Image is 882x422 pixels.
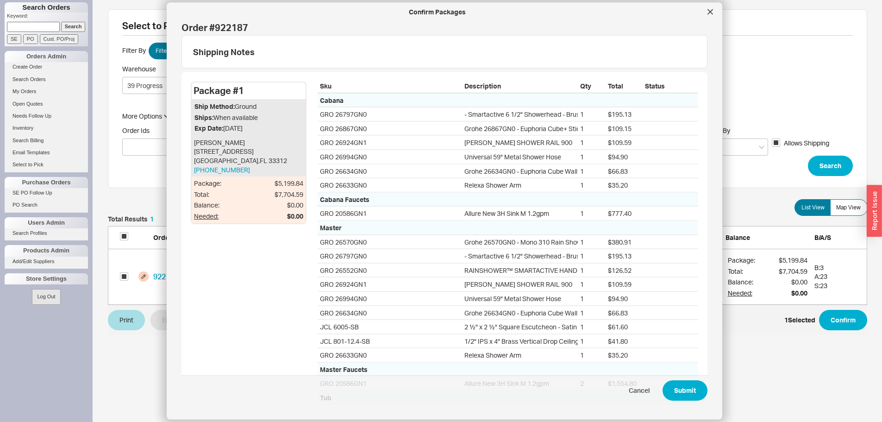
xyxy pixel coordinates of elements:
div: [STREET_ADDRESS] [GEOGRAPHIC_DATA] , FL 33312 [192,135,306,176]
span: Cancel [629,386,650,395]
div: Cabana [318,93,698,107]
div: 1 [578,164,606,178]
div: $0.00 [287,211,303,220]
input: Cust. PO/Proj [40,34,78,44]
div: Grohe 26867GN0 - Euphoria Cube+ Stick Hand Shower - Brushed Cool Sunrise [462,121,578,135]
div: $0.00 [791,277,807,287]
div: 1 [578,235,606,249]
div: GRO 26797GN0 [318,249,462,263]
div: GRO 26994GN0 [318,150,462,164]
button: Print [108,310,145,330]
span: Search [819,160,841,171]
div: 2 ½" x 2 ½" Square Escutcheon - Satin Brass (SB) [462,320,578,334]
div: Total [606,82,643,94]
div: $35.20 [606,348,643,362]
div: 1 [578,306,606,320]
div: 1 [578,107,606,121]
div: GRO 26924GN1 [318,277,462,291]
div: Allure New 3H Sink M 1.2gpm [462,207,578,220]
span: Allows Shipping [784,139,829,148]
span: Filter By [122,46,146,54]
h2: Select to Pick [122,21,853,36]
div: $94.90 [606,150,643,164]
div: $109.15 [606,121,643,135]
a: Needs Follow Up [5,111,88,121]
div: Sku [318,82,462,94]
span: 1 [150,215,154,223]
span: Print [119,315,133,326]
div: 1 [578,348,606,362]
span: B/A/S [814,233,831,241]
div: $5,199.84 [779,256,807,265]
a: Search Orders [5,75,88,84]
div: Confirm Packages [171,7,703,17]
a: Open Quotes [5,99,88,109]
div: GRO 26633GN0 [318,178,462,192]
div: GRO 26994GN0 [318,291,462,305]
div: Master [318,220,698,235]
div: $35.20 [606,178,643,192]
div: Users Admin [5,217,88,228]
div: 1 [578,178,606,192]
div: Products Admin [5,245,88,256]
div: GRO 26924GN1 [318,136,462,150]
div: Needed: [728,289,755,298]
span: Balance [726,233,750,241]
div: Package: [194,179,221,188]
span: Order Ids [122,126,215,135]
div: grid [108,249,867,305]
div: Needed: [194,211,221,220]
div: Master Faucets [318,362,698,377]
div: GRO 26570GN0 [318,235,462,249]
div: $61.60 [606,320,643,334]
div: More Options [122,112,162,121]
div: Package # 1 [194,84,244,97]
div: RAINSHOWER™ SMARTACTIVE HAND SHOWER - 3 SPRAYS, 1.75 GPM, Brushed Cool Sunrise [462,263,578,277]
a: Select to Pick [5,160,88,170]
div: 1 [578,277,606,291]
span: Submit [674,385,696,396]
button: More Options [122,112,169,121]
a: PO Search [5,200,88,210]
div: GRO 26634GN0 [318,164,462,178]
span: Ships: [194,113,213,121]
div: [DATE] [194,124,303,133]
button: Submit [663,380,707,401]
span: Warehouse [122,65,156,73]
div: Order # 922187 [181,21,707,34]
input: Select... [122,77,196,94]
div: GRO 20586GN1 [318,207,462,220]
input: Allows Shipping [772,139,780,147]
div: $66.83 [606,306,643,320]
div: Universal 59" Metal Shower Hose [462,150,578,164]
div: Universal 59" Metal Shower Hose [462,291,578,305]
div: GRO 26867GN0 [318,121,462,135]
div: Ground [194,102,303,111]
div: JCL 801-12.4-SB [318,334,462,348]
div: $66.83 [606,164,643,178]
span: Needs Follow Up [13,113,51,119]
button: [PHONE_NUMBER] [194,165,250,174]
div: $777.40 [606,207,643,220]
div: Total: [194,189,221,199]
p: Keyword: [7,13,88,22]
div: Cabana Faucets [318,192,698,207]
div: 1 [578,291,606,305]
div: $0.00 [287,201,303,210]
div: 1 [578,249,606,263]
div: 1 [578,121,606,135]
div: 1/2" IPS x 4" Brass Vertical Drop Ceiling Nipple - Satin Brass (SB) [462,334,578,348]
a: Create Order [5,62,88,72]
div: $7,704.59 [275,189,303,199]
div: 1 [578,320,606,334]
span: Ship Method: [194,102,235,110]
div: 1 [578,136,606,150]
div: $5,199.84 [275,179,303,188]
a: Search Profiles [5,228,88,238]
input: Order Ids [125,140,131,153]
div: - Smartactive 6 1/2" Showerhead - Brushed Cool Sunrise [462,107,578,121]
div: 1 [578,207,606,220]
a: My Orders [5,87,88,96]
div: Shipping Notes [193,47,703,57]
span: Order ID [153,233,180,241]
